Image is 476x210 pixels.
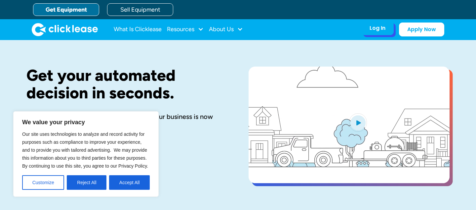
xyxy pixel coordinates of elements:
[349,113,367,132] img: Blue play button logo on a light blue circular background
[399,23,444,36] a: Apply Now
[370,25,385,31] div: Log In
[22,118,150,126] p: We value your privacy
[114,23,162,36] a: What Is Clicklease
[33,3,99,16] a: Get Equipment
[22,131,148,169] span: Our site uses technologies to analyze and record activity for purposes such as compliance to impr...
[22,175,64,190] button: Customize
[209,23,243,36] div: About Us
[249,67,450,183] a: open lightbox
[109,175,150,190] button: Accept All
[67,175,106,190] button: Reject All
[167,23,204,36] div: Resources
[13,111,159,197] div: We value your privacy
[26,67,227,102] h1: Get your automated decision in seconds.
[32,23,98,36] img: Clicklease logo
[107,3,173,16] a: Sell Equipment
[32,23,98,36] a: home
